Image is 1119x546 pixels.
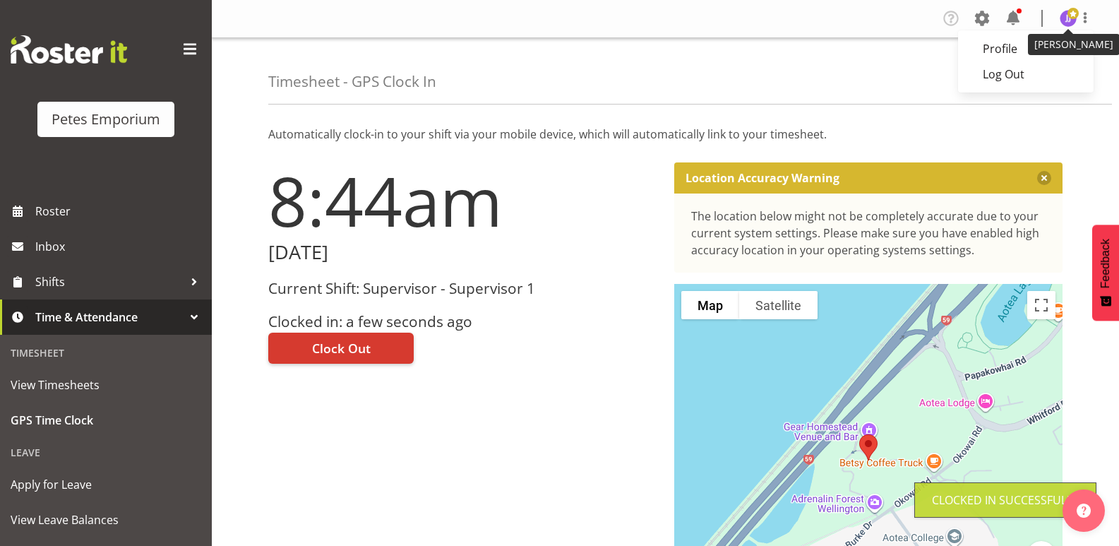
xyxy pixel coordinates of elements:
h2: [DATE] [268,242,657,263]
span: GPS Time Clock [11,410,201,431]
span: View Timesheets [11,374,201,396]
p: Automatically clock-in to your shift via your mobile device, which will automatically link to you... [268,126,1063,143]
span: Roster [35,201,205,222]
span: Shifts [35,271,184,292]
a: Log Out [958,61,1094,87]
button: Clock Out [268,333,414,364]
span: Feedback [1099,239,1112,288]
span: View Leave Balances [11,509,201,530]
span: Apply for Leave [11,474,201,495]
button: Show street map [681,291,739,319]
a: Apply for Leave [4,467,208,502]
a: View Timesheets [4,367,208,403]
a: View Leave Balances [4,502,208,538]
img: janelle-jonkers702.jpg [1060,10,1077,27]
h3: Clocked in: a few seconds ago [268,314,657,330]
a: GPS Time Clock [4,403,208,438]
button: Close message [1037,171,1051,185]
div: Timesheet [4,338,208,367]
img: help-xxl-2.png [1077,504,1091,518]
h4: Timesheet - GPS Clock In [268,73,436,90]
button: Toggle fullscreen view [1027,291,1055,319]
p: Location Accuracy Warning [686,171,839,185]
h3: Current Shift: Supervisor - Supervisor 1 [268,280,657,297]
div: Petes Emporium [52,109,160,130]
img: Rosterit website logo [11,35,127,64]
span: Inbox [35,236,205,257]
h1: 8:44am [268,162,657,239]
div: The location below might not be completely accurate due to your current system settings. Please m... [691,208,1046,259]
div: Leave [4,438,208,467]
span: Clock Out [312,339,371,357]
a: Profile [958,36,1094,61]
button: Show satellite imagery [739,291,818,319]
div: Clocked in Successfully [932,492,1079,509]
span: Time & Attendance [35,307,184,328]
button: Feedback - Show survey [1092,225,1119,321]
